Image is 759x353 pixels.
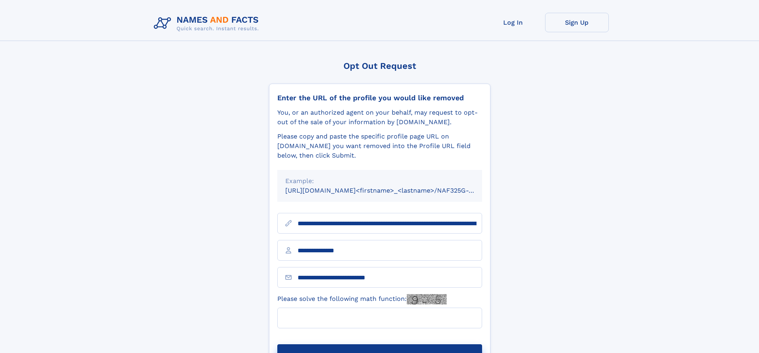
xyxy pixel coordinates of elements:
div: Example: [285,176,474,186]
a: Sign Up [545,13,609,32]
div: Enter the URL of the profile you would like removed [277,94,482,102]
a: Log In [481,13,545,32]
small: [URL][DOMAIN_NAME]<firstname>_<lastname>/NAF325G-xxxxxxxx [285,187,497,194]
div: Opt Out Request [269,61,490,71]
img: Logo Names and Facts [151,13,265,34]
label: Please solve the following math function: [277,294,447,304]
div: You, or an authorized agent on your behalf, may request to opt-out of the sale of your informatio... [277,108,482,127]
div: Please copy and paste the specific profile page URL on [DOMAIN_NAME] you want removed into the Pr... [277,132,482,160]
